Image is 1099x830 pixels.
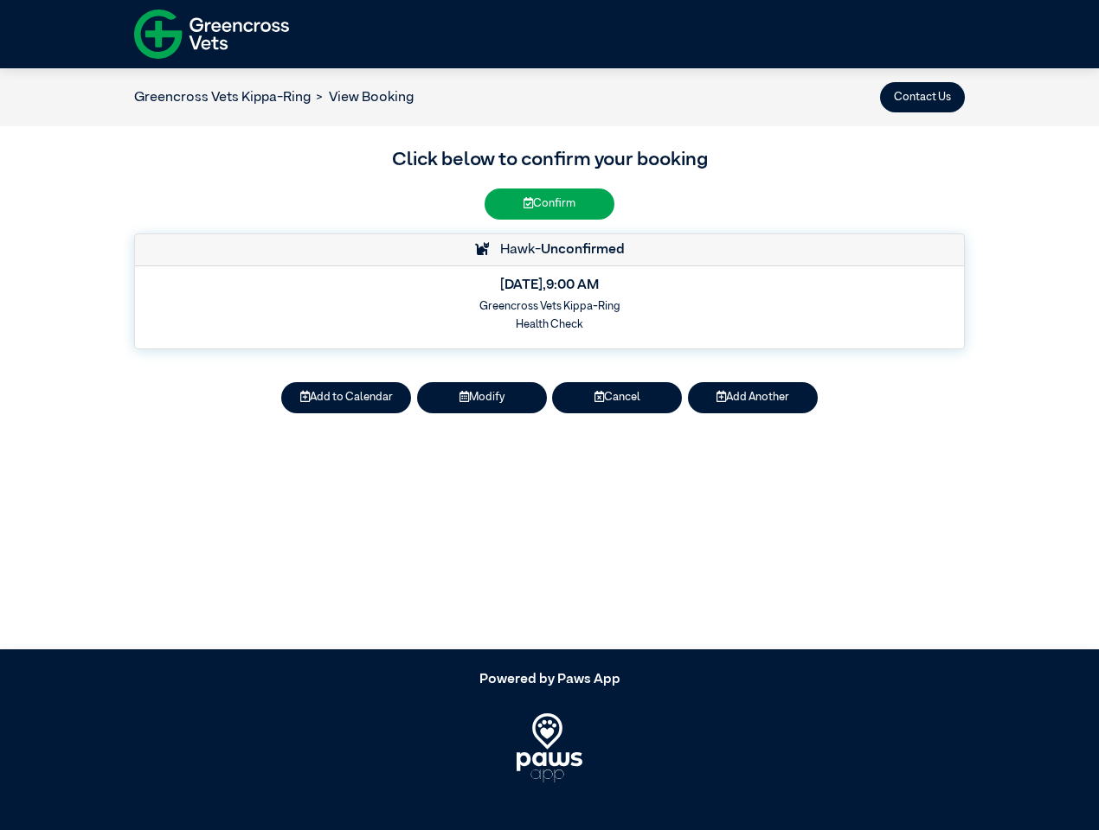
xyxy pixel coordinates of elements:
li: View Booking [311,87,414,108]
button: Confirm [485,188,614,219]
img: PawsApp [517,713,583,782]
h3: Click below to confirm your booking [134,146,965,176]
span: - [535,243,625,257]
button: Contact Us [880,82,965,112]
img: f-logo [134,4,289,64]
nav: breadcrumb [134,87,414,108]
h5: [DATE] , 9:00 AM [146,278,953,294]
span: Hawk [492,243,535,257]
button: Add Another [688,382,818,412]
button: Add to Calendar [281,382,411,412]
a: Greencross Vets Kippa-Ring [134,91,311,105]
h5: Powered by Paws App [134,672,965,688]
h6: Health Check [146,318,953,331]
button: Modify [417,382,547,412]
strong: Unconfirmed [541,243,625,257]
button: Cancel [552,382,682,412]
h6: Greencross Vets Kippa-Ring [146,300,953,313]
